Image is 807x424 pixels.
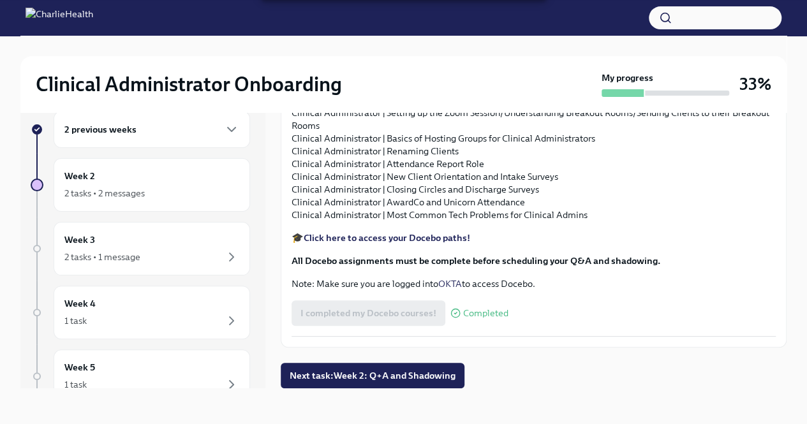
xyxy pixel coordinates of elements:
h6: 2 previous weeks [64,122,137,136]
h3: 33% [739,73,771,96]
div: 1 task [64,314,87,327]
strong: My progress [602,71,653,84]
span: Next task : Week 2: Q+A and Shadowing [290,369,455,382]
div: 2 tasks • 2 messages [64,187,145,200]
a: Click here to access your Docebo paths! [304,232,470,244]
img: CharlieHealth [26,8,93,28]
p: Spruce for Clinical Administrators Clinical Administrator | Elation Account Authentication - Staf... [292,55,776,221]
h6: Week 5 [64,360,95,374]
div: 2 tasks • 1 message [64,251,140,263]
strong: All Docebo assignments must be complete before scheduling your Q&A and shadowing. [292,255,660,267]
a: Week 51 task [31,349,250,403]
a: OKTA [438,278,462,289]
p: 🎓 [292,231,776,244]
h2: Clinical Administrator Onboarding [36,71,342,97]
h6: Week 2 [64,169,95,183]
p: Note: Make sure you are logged into to access Docebo. [292,277,776,290]
span: Completed [463,309,508,318]
a: Week 22 tasks • 2 messages [31,158,250,212]
button: Next task:Week 2: Q+A and Shadowing [281,363,464,388]
div: 1 task [64,378,87,391]
h6: Week 4 [64,296,96,311]
h6: Week 3 [64,233,95,247]
div: 2 previous weeks [54,111,250,148]
a: Week 32 tasks • 1 message [31,222,250,275]
a: Week 41 task [31,286,250,339]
